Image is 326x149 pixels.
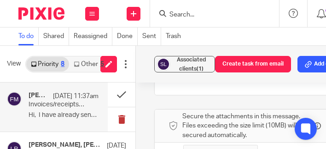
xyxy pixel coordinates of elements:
span: Secure the attachments in this message. Files exceeding the size limit (10MB) will be secured aut... [182,112,312,140]
img: Pixie [18,7,64,20]
a: Sent [142,28,161,45]
span: Associated clients [177,57,206,72]
a: To do [18,28,39,45]
a: Shared [43,28,69,45]
a: Trash [166,28,186,45]
a: Done [117,28,138,45]
img: svg%3E [157,57,170,71]
p: Invoices/receipts and a few other things [29,101,85,109]
div: 5 [100,61,104,67]
button: Associated clients(1) [154,56,215,72]
button: Create task from email [215,56,291,72]
input: Search [169,11,251,19]
p: [DATE] 11:37am [53,92,99,101]
img: svg%3E [7,92,22,106]
h4: [PERSON_NAME], [PERSON_NAME] [29,141,102,149]
div: 8 [61,61,64,67]
span: (1) [197,66,204,72]
span: View [7,59,21,69]
a: Other5 [69,57,108,72]
h4: [PERSON_NAME] [29,92,48,99]
p: Hi, I have already sent a large... [29,111,99,119]
a: Priority8 [26,57,69,72]
a: Reassigned [74,28,112,45]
